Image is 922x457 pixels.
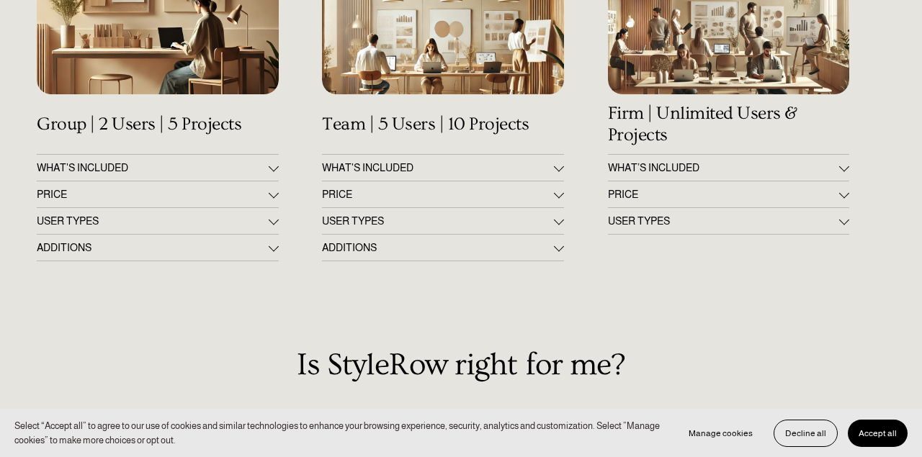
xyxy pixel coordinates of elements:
[37,348,885,383] h2: Is StyleRow right for me?
[322,235,564,261] button: ADDITIONS
[37,235,279,261] button: ADDITIONS
[37,162,269,173] span: WHAT'S INCLUDED
[322,242,554,253] span: ADDITIONS
[37,114,279,135] h4: Group | 2 Users | 5 Projects
[322,155,564,181] button: WHAT'S INCLUDED
[322,162,554,173] span: WHAT'S INCLUDED
[859,428,897,438] span: Accept all
[14,419,663,447] p: Select “Accept all” to agree to our use of cookies and similar technologies to enhance your brows...
[608,103,850,145] h4: Firm | Unlimited Users & Projects
[774,420,838,447] button: Decline all
[37,181,279,207] button: PRICE
[608,181,850,207] button: PRICE
[785,428,826,438] span: Decline all
[37,242,269,253] span: ADDITIONS
[689,428,753,438] span: Manage cookies
[678,420,764,447] button: Manage cookies
[37,406,885,430] p: if you want the following:
[37,155,279,181] button: WHAT'S INCLUDED
[608,208,850,234] button: USER TYPES
[322,208,564,234] button: USER TYPES
[608,215,840,227] span: USER TYPES
[37,189,269,200] span: PRICE
[37,215,269,227] span: USER TYPES
[37,208,279,234] button: USER TYPES
[322,181,564,207] button: PRICE
[322,189,554,200] span: PRICE
[322,215,554,227] span: USER TYPES
[608,155,850,181] button: WHAT’S INCLUDED
[608,162,840,173] span: WHAT’S INCLUDED
[848,420,908,447] button: Accept all
[608,189,840,200] span: PRICE
[322,114,564,135] h4: Team | 5 Users | 10 Projects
